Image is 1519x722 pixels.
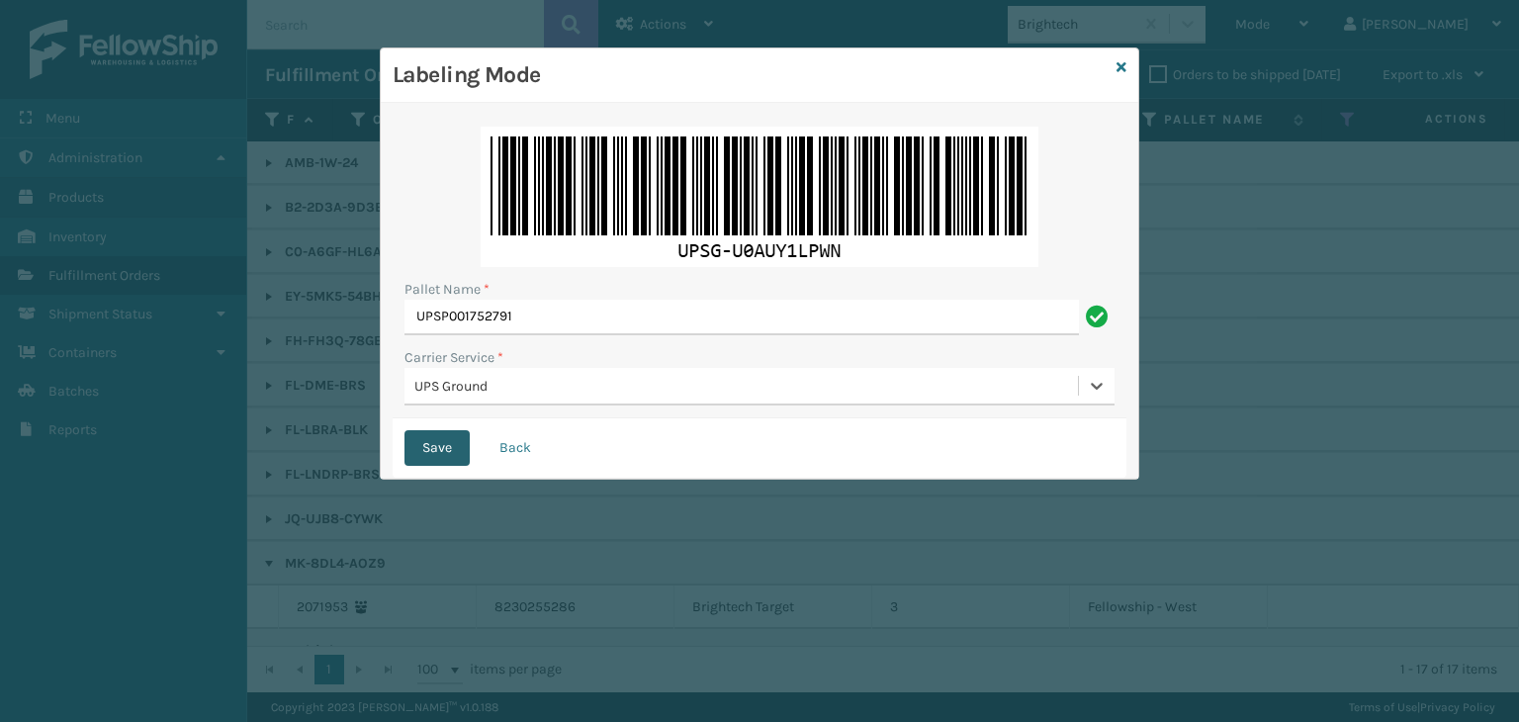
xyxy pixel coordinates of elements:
h3: Labeling Mode [393,60,1109,90]
div: UPS Ground [414,376,1080,397]
label: Pallet Name [404,279,490,300]
label: Carrier Service [404,347,503,368]
button: Back [482,430,549,466]
button: Save [404,430,470,466]
img: xMGLgrjQAAAABJRU5ErkJggg== [481,127,1038,267]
